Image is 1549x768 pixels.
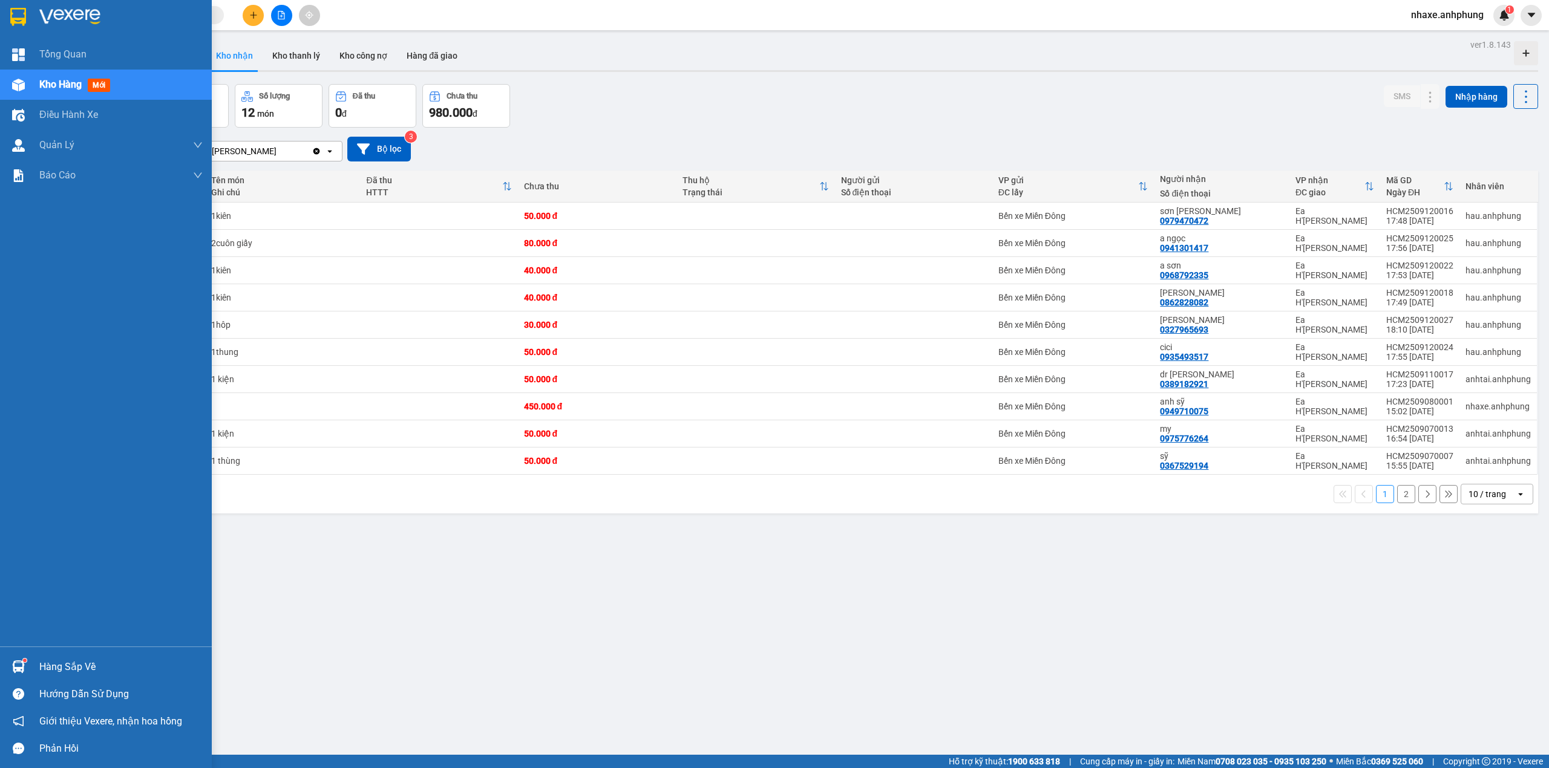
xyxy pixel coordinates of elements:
[342,109,347,119] span: đ
[329,84,416,128] button: Đã thu0đ
[998,320,1148,330] div: Bến xe Miền Đông
[12,48,25,61] img: dashboard-icon
[193,145,277,157] div: Ea H'[PERSON_NAME]
[1289,171,1380,203] th: Toggle SortBy
[39,47,87,62] span: Tổng Quan
[263,41,330,70] button: Kho thanh lý
[243,5,264,26] button: plus
[1295,451,1374,470] div: Ea H'[PERSON_NAME]
[1160,298,1208,307] div: 0862828082
[1465,238,1531,248] div: hau.anhphung
[422,84,510,128] button: Chưa thu980.000đ
[1465,293,1531,302] div: hau.anhphung
[1160,288,1283,298] div: hoàng hưng
[39,658,203,676] div: Hàng sắp về
[39,685,203,703] div: Hướng dẫn sử dụng
[305,11,313,19] span: aim
[271,5,292,26] button: file-add
[998,211,1148,221] div: Bến xe Miền Đông
[1465,456,1531,466] div: anhtai.anhphung
[1386,451,1453,461] div: HCM2509070007
[12,169,25,182] img: solution-icon
[841,187,986,197] div: Số điện thoại
[1160,369,1283,379] div: dr bắc
[1386,261,1453,270] div: HCM2509120022
[13,743,24,754] span: message
[683,175,819,185] div: Thu hộ
[1160,174,1283,184] div: Người nhận
[211,265,354,275] div: 1kiên
[397,41,467,70] button: Hàng đã giao
[1507,5,1511,14] span: 1
[12,109,25,122] img: warehouse-icon
[1160,261,1283,270] div: a sơn
[1499,10,1510,21] img: icon-new-feature
[1160,270,1208,280] div: 0968792335
[330,41,397,70] button: Kho công nợ
[1160,461,1208,470] div: 0367529194
[1470,38,1511,51] div: ver 1.8.143
[211,320,354,330] div: 1hôp
[1386,352,1453,362] div: 17:55 [DATE]
[39,137,74,152] span: Quản Lý
[1295,424,1374,443] div: Ea H'[PERSON_NAME]
[360,171,517,203] th: Toggle SortBy
[366,187,502,197] div: HTTT
[1380,171,1459,203] th: Toggle SortBy
[841,175,986,185] div: Người gửi
[1386,216,1453,226] div: 17:48 [DATE]
[949,755,1060,768] span: Hỗ trợ kỹ thuật:
[1295,187,1364,197] div: ĐC giao
[1080,755,1174,768] span: Cung cấp máy in - giấy in:
[13,715,24,727] span: notification
[1295,288,1374,307] div: Ea H'[PERSON_NAME]
[998,175,1139,185] div: VP gửi
[1386,187,1444,197] div: Ngày ĐH
[1295,261,1374,280] div: Ea H'[PERSON_NAME]
[1465,347,1531,357] div: hau.anhphung
[325,146,335,156] svg: open
[1069,755,1071,768] span: |
[1386,288,1453,298] div: HCM2509120018
[1376,485,1394,503] button: 1
[1160,243,1208,253] div: 0941301417
[1386,315,1453,325] div: HCM2509120027
[39,168,76,183] span: Báo cáo
[1160,424,1283,434] div: my
[1295,315,1374,334] div: Ea H'[PERSON_NAME]
[998,456,1148,466] div: Bến xe Miền Đông
[211,293,354,302] div: 1kiên
[23,659,27,662] sup: 1
[1160,233,1283,243] div: a ngọc
[524,429,670,438] div: 50.000 đ
[1160,189,1283,198] div: Số điện thoại
[405,131,417,143] sup: 3
[12,660,25,673] img: warehouse-icon
[1465,211,1531,221] div: hau.anhphung
[1295,397,1374,416] div: Ea H'[PERSON_NAME]
[211,347,354,357] div: 1thung
[998,187,1139,197] div: ĐC lấy
[1482,757,1490,766] span: copyright
[998,429,1148,438] div: Bến xe Miền Đông
[524,374,670,384] div: 50.000 đ
[1397,485,1415,503] button: 2
[211,238,354,248] div: 2cuôn giấy
[1160,315,1283,325] div: thanh hải
[998,265,1148,275] div: Bến xe Miền Đông
[312,146,321,156] svg: Clear value
[1516,489,1525,499] svg: open
[1386,270,1453,280] div: 17:53 [DATE]
[1295,175,1364,185] div: VP nhận
[524,456,670,466] div: 50.000 đ
[335,105,342,120] span: 0
[206,41,263,70] button: Kho nhận
[1160,434,1208,443] div: 0975776264
[1386,434,1453,443] div: 16:54 [DATE]
[1336,755,1423,768] span: Miền Bắc
[1386,369,1453,379] div: HCM2509110017
[1160,379,1208,389] div: 0389182921
[1216,757,1326,766] strong: 0708 023 035 - 0935 103 250
[1465,265,1531,275] div: hau.anhphung
[473,109,477,119] span: đ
